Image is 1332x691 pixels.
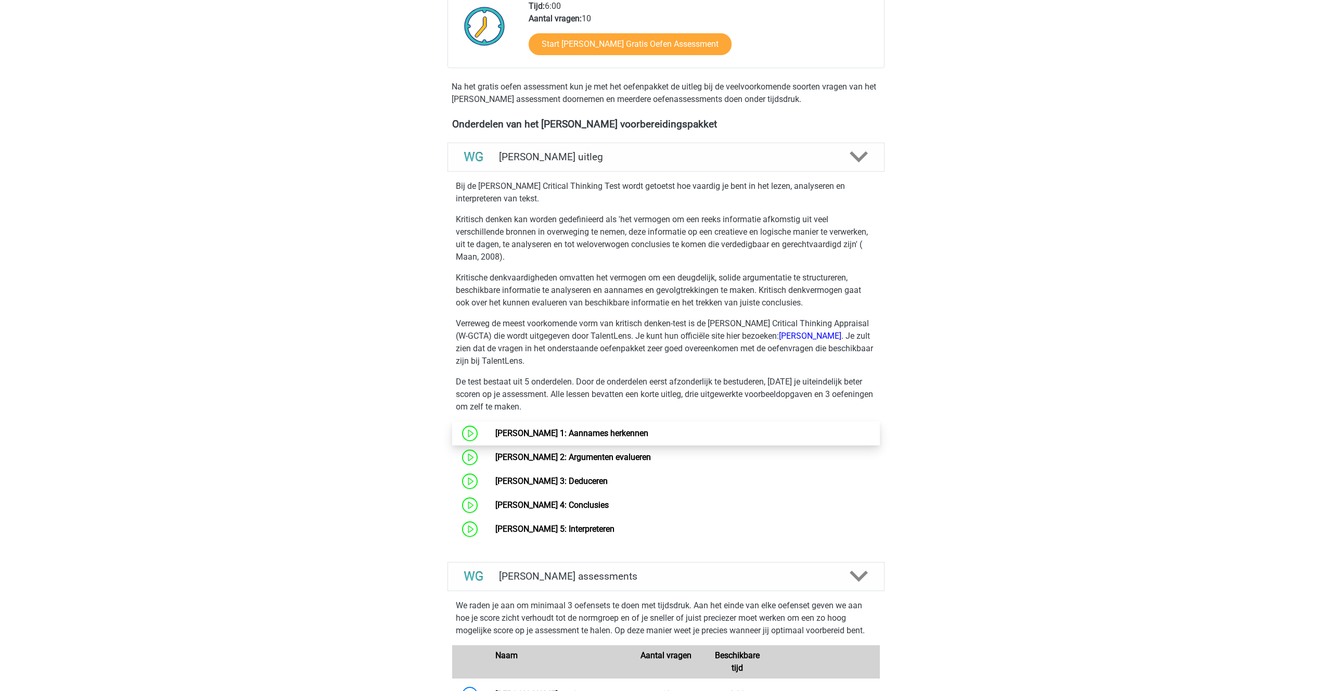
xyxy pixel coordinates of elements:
b: Aantal vragen: [529,14,582,23]
a: assessments [PERSON_NAME] assessments [443,562,889,591]
a: Start [PERSON_NAME] Gratis Oefen Assessment [529,33,732,55]
h4: Onderdelen van het [PERSON_NAME] voorbereidingspakket [452,118,880,130]
a: [PERSON_NAME] [779,331,841,341]
p: Kritisch denken kan worden gedefinieerd als 'het vermogen om een ​​reeks informatie afkomstig uit... [456,213,876,263]
p: Verreweg de meest voorkomende vorm van kritisch denken-test is de [PERSON_NAME] Critical Thinking... [456,317,876,367]
h4: [PERSON_NAME] uitleg [499,151,833,163]
div: Na het gratis oefen assessment kun je met het oefenpakket de uitleg bij de veelvoorkomende soorte... [447,81,885,106]
p: Kritische denkvaardigheden omvatten het vermogen om een ​​deugdelijk, solide argumentatie te stru... [456,272,876,309]
p: De test bestaat uit 5 onderdelen. Door de onderdelen eerst afzonderlijk te bestuderen, [DATE] je ... [456,376,876,413]
img: watson glaser assessments [460,563,487,590]
img: watson glaser uitleg [460,144,487,170]
a: [PERSON_NAME] 4: Conclusies [495,500,609,510]
div: Aantal vragen [630,649,701,674]
a: [PERSON_NAME] 2: Argumenten evalueren [495,452,651,462]
b: Tijd: [529,1,545,11]
div: Naam [488,649,630,674]
p: We raden je aan om minimaal 3 oefensets te doen met tijdsdruk. Aan het einde van elke oefenset ge... [456,599,876,637]
p: Bij de [PERSON_NAME] Critical Thinking Test wordt getoetst hoe vaardig je bent in het lezen, anal... [456,180,876,205]
a: uitleg [PERSON_NAME] uitleg [443,143,889,172]
h4: [PERSON_NAME] assessments [499,570,833,582]
a: [PERSON_NAME] 5: Interpreteren [495,524,614,534]
a: [PERSON_NAME] 1: Aannames herkennen [495,428,648,438]
a: [PERSON_NAME] 3: Deduceren [495,476,608,486]
div: Beschikbare tijd [701,649,773,674]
